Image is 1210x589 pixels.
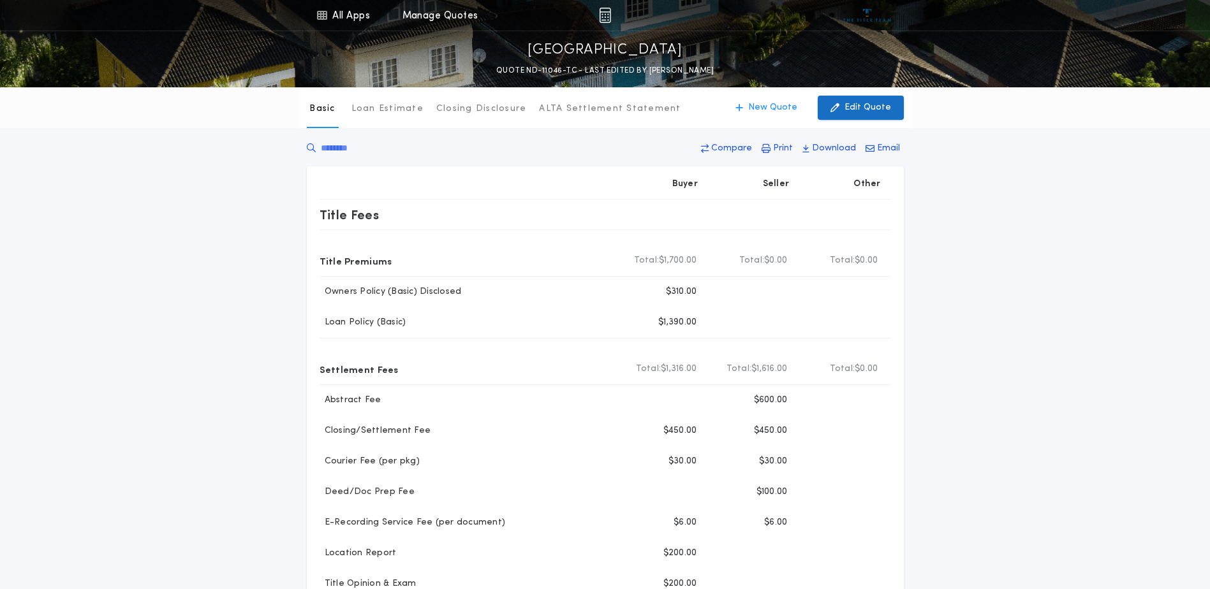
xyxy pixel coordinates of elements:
[799,137,860,160] button: Download
[862,137,904,160] button: Email
[658,316,697,329] p: $1,390.00
[320,547,397,560] p: Location Report
[845,101,891,114] p: Edit Quote
[636,363,661,375] b: Total:
[634,254,660,267] b: Total:
[320,425,431,437] p: Closing/Settlement Fee
[436,103,527,115] p: Closing Disclosure
[763,178,790,191] p: Seller
[320,359,399,379] p: Settlement Fees
[320,455,420,468] p: Courier Fee (per pkg)
[751,363,787,375] span: $1,616.00
[320,251,392,271] p: Title Premiums
[320,516,506,529] p: E-Recording Service Fee (per document)
[758,137,797,160] button: Print
[320,486,415,498] p: Deed/Doc Prep Fee
[663,425,697,437] p: $450.00
[830,363,855,375] b: Total:
[661,363,697,375] span: $1,316.00
[739,254,765,267] b: Total:
[764,254,787,267] span: $0.00
[539,103,681,115] p: ALTA Settlement Statement
[659,254,697,267] span: $1,700.00
[711,142,752,155] p: Compare
[830,254,855,267] b: Total:
[351,103,424,115] p: Loan Estimate
[748,101,797,114] p: New Quote
[756,486,788,498] p: $100.00
[320,394,381,407] p: Abstract Fee
[320,205,380,225] p: Title Fees
[663,547,697,560] p: $200.00
[754,425,788,437] p: $450.00
[599,8,611,23] img: img
[877,142,900,155] p: Email
[697,137,756,160] button: Compare
[759,455,788,468] p: $30.00
[764,516,787,529] p: $6.00
[812,142,856,155] p: Download
[843,9,891,22] img: vs-icon
[672,178,698,191] p: Buyer
[855,254,878,267] span: $0.00
[496,64,714,77] p: QUOTE ND-11046-TC - LAST EDITED BY [PERSON_NAME]
[309,103,335,115] p: Basic
[320,316,406,329] p: Loan Policy (Basic)
[723,96,810,120] button: New Quote
[754,394,788,407] p: $600.00
[320,286,462,298] p: Owners Policy (Basic) Disclosed
[818,96,904,120] button: Edit Quote
[666,286,697,298] p: $310.00
[727,363,752,375] b: Total:
[674,516,697,529] p: $6.00
[853,178,880,191] p: Other
[773,142,793,155] p: Print
[528,40,682,61] p: [GEOGRAPHIC_DATA]
[855,363,878,375] span: $0.00
[668,455,697,468] p: $30.00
